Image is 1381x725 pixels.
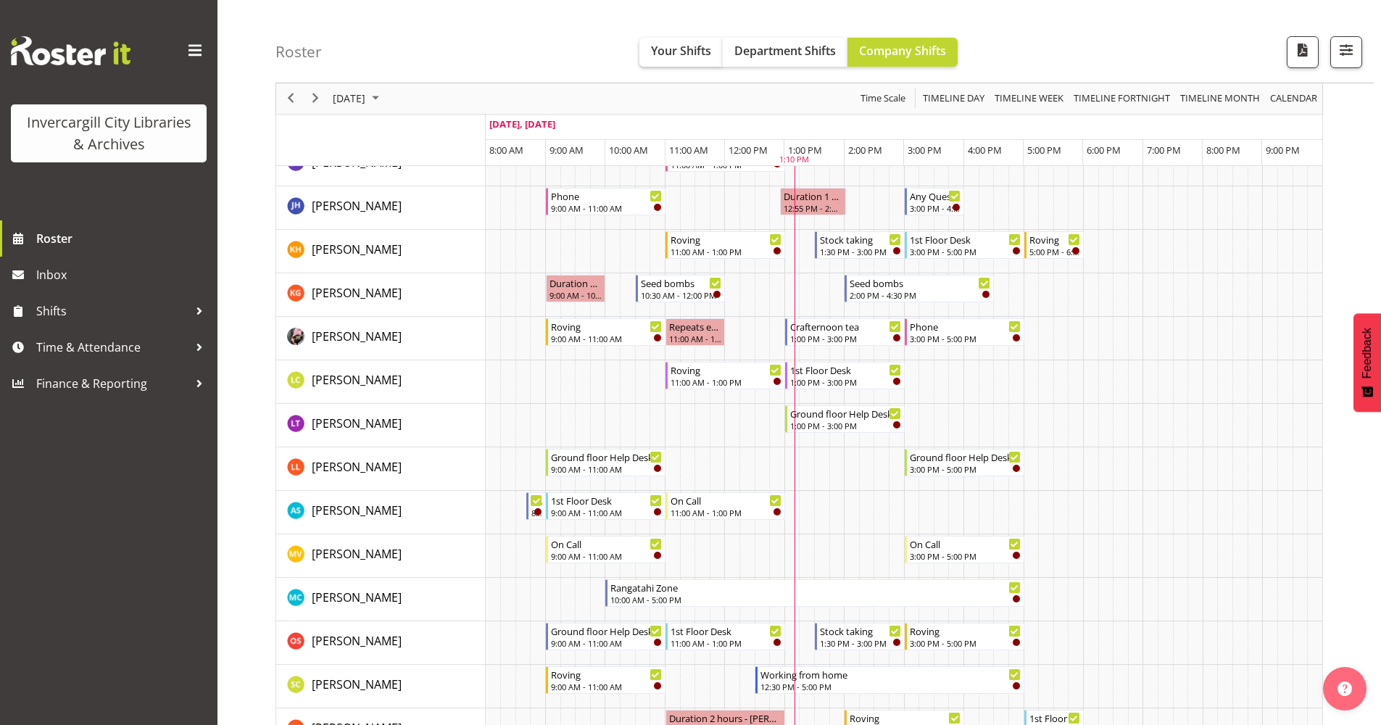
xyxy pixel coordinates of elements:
[639,38,723,67] button: Your Shifts
[790,420,901,431] div: 1:00 PM - 3:00 PM
[729,144,768,157] span: 12:00 PM
[1087,144,1121,157] span: 6:00 PM
[275,43,322,60] h4: Roster
[312,415,402,431] span: [PERSON_NAME]
[669,144,708,157] span: 11:00 AM
[921,90,987,108] button: Timeline Day
[546,492,665,520] div: Mandy Stenton"s event - 1st Floor Desk Begin From Thursday, September 25, 2025 at 9:00:00 AM GMT+...
[312,676,402,692] span: [PERSON_NAME]
[910,232,1021,246] div: 1st Floor Desk
[312,632,402,650] a: [PERSON_NAME]
[1178,90,1263,108] button: Timeline Month
[848,144,882,157] span: 2:00 PM
[1353,313,1381,412] button: Feedback - Show survey
[550,289,602,301] div: 9:00 AM - 10:00 AM
[665,362,785,389] div: Linda Cooper"s event - Roving Begin From Thursday, September 25, 2025 at 11:00:00 AM GMT+12:00 En...
[36,300,188,322] span: Shifts
[312,546,402,562] span: [PERSON_NAME]
[546,449,665,476] div: Lynette Lockett"s event - Ground floor Help Desk Begin From Thursday, September 25, 2025 at 9:00:...
[790,333,901,344] div: 1:00 PM - 3:00 PM
[551,319,662,333] div: Roving
[1071,90,1173,108] button: Fortnight
[671,507,781,518] div: 11:00 AM - 1:00 PM
[550,275,602,290] div: Duration 1 hours - [PERSON_NAME]
[992,90,1066,108] button: Timeline Week
[312,285,402,301] span: [PERSON_NAME]
[671,246,781,257] div: 11:00 AM - 1:00 PM
[303,83,328,114] div: next period
[546,536,665,563] div: Marion van Voornveld"s event - On Call Begin From Thursday, September 25, 2025 at 9:00:00 AM GMT+...
[858,90,908,108] button: Time Scale
[312,328,402,345] a: [PERSON_NAME]
[546,318,665,346] div: Keyu Chen"s event - Roving Begin From Thursday, September 25, 2025 at 9:00:00 AM GMT+12:00 Ends A...
[306,90,325,108] button: Next
[312,197,402,215] a: [PERSON_NAME]
[671,232,781,246] div: Roving
[312,371,402,389] a: [PERSON_NAME]
[665,231,785,259] div: Kaela Harley"s event - Roving Begin From Thursday, September 25, 2025 at 11:00:00 AM GMT+12:00 En...
[785,405,905,433] div: Lyndsay Tautari"s event - Ground floor Help Desk Begin From Thursday, September 25, 2025 at 1:00:...
[636,275,726,302] div: Katie Greene"s event - Seed bombs Begin From Thursday, September 25, 2025 at 10:30:00 AM GMT+12:0...
[910,463,1021,475] div: 3:00 PM - 5:00 PM
[905,188,964,215] div: Jillian Hunter"s event - Any Questions Begin From Thursday, September 25, 2025 at 3:00:00 PM GMT+...
[790,362,901,377] div: 1st Floor Desk
[790,406,901,420] div: Ground floor Help Desk
[993,90,1065,108] span: Timeline Week
[25,112,192,155] div: Invercargill City Libraries & Archives
[910,188,961,203] div: Any Questions
[331,90,386,108] button: September 2025
[551,188,662,203] div: Phone
[669,333,721,344] div: 11:00 AM - 12:00 PM
[780,188,846,215] div: Jillian Hunter"s event - Duration 1 hours - Jillian Hunter Begin From Thursday, September 25, 202...
[551,623,662,638] div: Ground floor Help Desk
[551,333,662,344] div: 9:00 AM - 11:00 AM
[489,144,523,157] span: 8:00 AM
[850,710,961,725] div: Roving
[641,289,722,301] div: 10:30 AM - 12:00 PM
[328,83,388,114] div: September 25, 2025
[551,463,662,475] div: 9:00 AM - 11:00 AM
[910,202,961,214] div: 3:00 PM - 4:00 PM
[859,43,946,59] span: Company Shifts
[281,90,301,108] button: Previous
[609,144,648,157] span: 10:00 AM
[312,502,402,518] span: [PERSON_NAME]
[665,492,785,520] div: Mandy Stenton"s event - On Call Begin From Thursday, September 25, 2025 at 11:00:00 AM GMT+12:00 ...
[790,319,901,333] div: Crafternoon tea
[312,459,402,475] span: [PERSON_NAME]
[671,623,781,638] div: 1st Floor Desk
[908,144,942,157] span: 3:00 PM
[665,318,725,346] div: Keyu Chen"s event - Repeats every thursday - Keyu Chen Begin From Thursday, September 25, 2025 at...
[847,38,958,67] button: Company Shifts
[779,154,809,167] div: 1:10 PM
[1179,90,1261,108] span: Timeline Month
[276,404,486,447] td: Lyndsay Tautari resource
[526,492,546,520] div: Mandy Stenton"s event - Newspapers Begin From Thursday, September 25, 2025 at 8:40:00 AM GMT+12:0...
[859,90,907,108] span: Time Scale
[546,188,665,215] div: Jillian Hunter"s event - Phone Begin From Thursday, September 25, 2025 at 9:00:00 AM GMT+12:00 En...
[1268,90,1320,108] button: Month
[815,231,905,259] div: Kaela Harley"s event - Stock taking Begin From Thursday, September 25, 2025 at 1:30:00 PM GMT+12:...
[312,502,402,519] a: [PERSON_NAME]
[641,275,722,290] div: Seed bombs
[1330,36,1362,68] button: Filter Shifts
[820,246,901,257] div: 1:30 PM - 3:00 PM
[276,447,486,491] td: Lynette Lockett resource
[1072,90,1171,108] span: Timeline Fortnight
[845,275,994,302] div: Katie Greene"s event - Seed bombs Begin From Thursday, September 25, 2025 at 2:00:00 PM GMT+12:00...
[669,710,781,725] div: Duration 2 hours - [PERSON_NAME]
[312,284,402,302] a: [PERSON_NAME]
[905,449,1024,476] div: Lynette Lockett"s event - Ground floor Help Desk Begin From Thursday, September 25, 2025 at 3:00:...
[531,507,542,518] div: 8:40 AM - 9:00 AM
[312,676,402,693] a: [PERSON_NAME]
[784,202,842,214] div: 12:55 PM - 2:01 PM
[760,667,1021,681] div: Working from home
[905,231,1024,259] div: Kaela Harley"s event - 1st Floor Desk Begin From Thursday, September 25, 2025 at 3:00:00 PM GMT+1...
[1269,90,1319,108] span: calendar
[820,637,901,649] div: 1:30 PM - 3:00 PM
[312,415,402,432] a: [PERSON_NAME]
[1287,36,1319,68] button: Download a PDF of the roster for the current day
[910,319,1021,333] div: Phone
[605,579,1024,607] div: Michelle Cunningham"s event - Rangatahi Zone Begin From Thursday, September 25, 2025 at 10:00:00 ...
[968,144,1002,157] span: 4:00 PM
